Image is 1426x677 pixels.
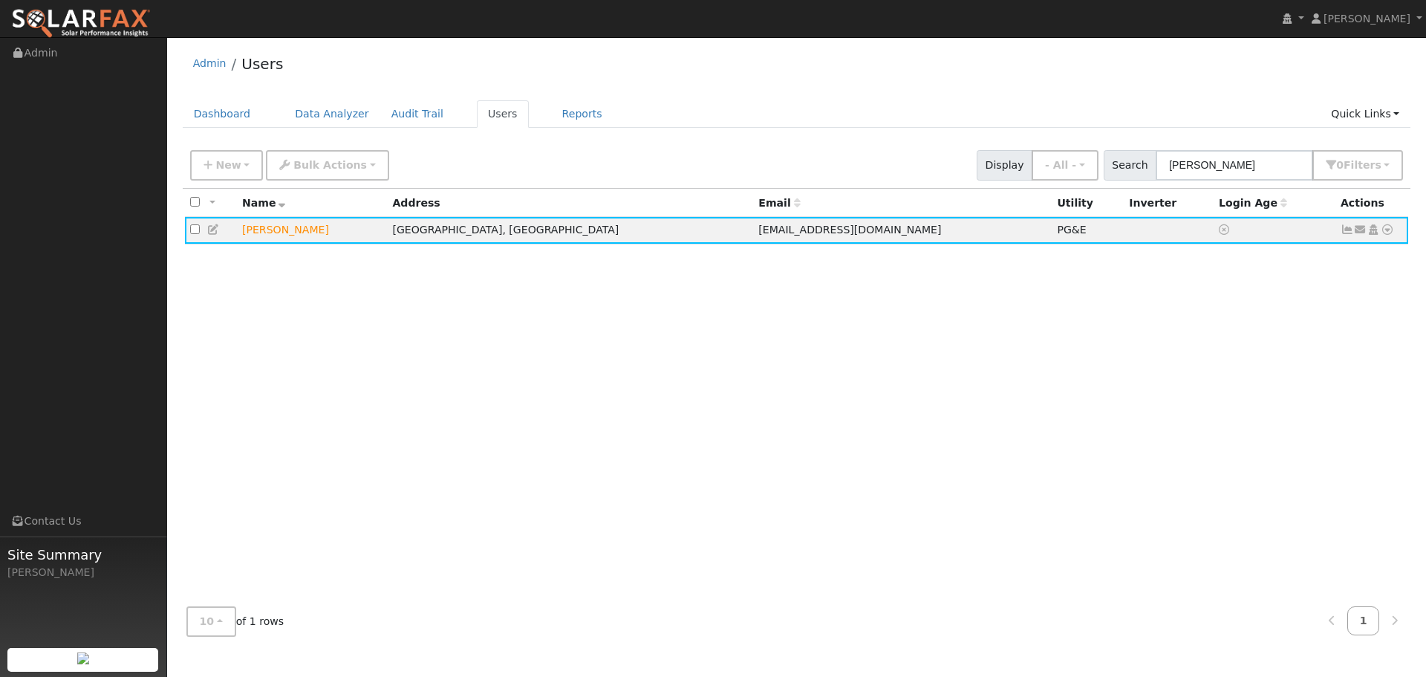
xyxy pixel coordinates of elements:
button: Bulk Actions [266,150,388,181]
img: retrieve [77,652,89,664]
a: No login access [1219,224,1232,236]
a: Edit User [207,224,221,236]
span: Bulk Actions [293,159,367,171]
span: [PERSON_NAME] [1324,13,1410,25]
a: Data Analyzer [284,100,380,128]
span: 10 [200,615,215,627]
a: kimfloppys@gmail.com [1354,222,1367,238]
a: Other actions [1381,222,1394,238]
span: s [1375,159,1381,171]
button: 0Filters [1312,150,1403,181]
div: Address [392,195,748,211]
div: Actions [1341,195,1403,211]
span: Display [977,150,1032,181]
a: Users [477,100,529,128]
span: PG&E [1057,224,1086,236]
input: Search [1156,150,1313,181]
a: Show Graph [1341,224,1354,236]
span: Filter [1344,159,1381,171]
a: Login As [1367,224,1380,236]
div: [PERSON_NAME] [7,565,159,580]
td: Lead [237,217,387,244]
a: 1 [1347,606,1380,635]
span: Name [242,197,286,209]
button: New [190,150,264,181]
span: [EMAIL_ADDRESS][DOMAIN_NAME] [758,224,941,236]
a: Users [241,55,283,73]
img: SolarFax [11,8,151,39]
a: Dashboard [183,100,262,128]
div: Utility [1057,195,1119,211]
span: Days since last login [1219,197,1287,209]
span: Email [758,197,800,209]
div: Inverter [1129,195,1208,211]
button: - All - [1032,150,1098,181]
a: Audit Trail [380,100,455,128]
a: Reports [551,100,613,128]
a: Admin [193,57,227,69]
span: New [215,159,241,171]
td: [GEOGRAPHIC_DATA], [GEOGRAPHIC_DATA] [387,217,753,244]
span: Search [1104,150,1156,181]
span: of 1 rows [186,606,284,637]
span: Site Summary [7,545,159,565]
a: Quick Links [1320,100,1410,128]
button: 10 [186,606,236,637]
